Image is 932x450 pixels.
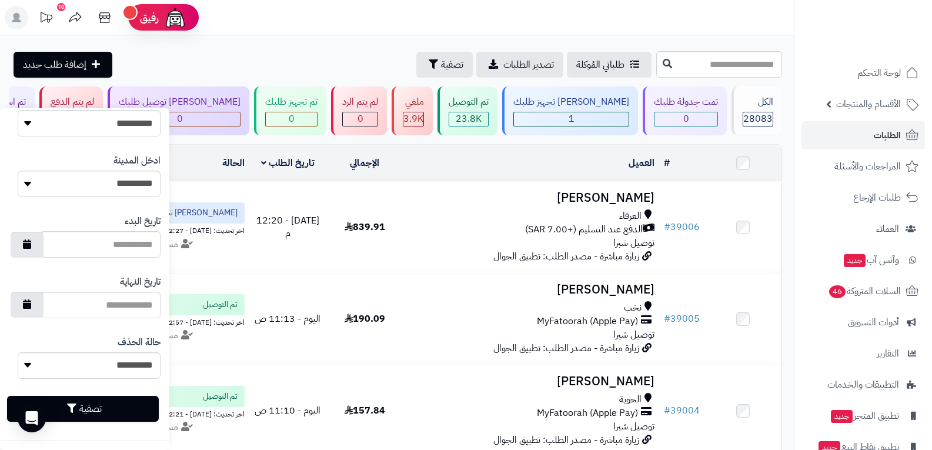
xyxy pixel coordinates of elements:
span: MyFatoorah (Apple Pay) [537,406,638,420]
label: تاريخ البدء [125,215,161,228]
span: طلبات الإرجاع [853,189,901,206]
a: التطبيقات والخدمات [801,371,925,399]
a: تمت جدولة طلبك 0 [640,86,729,135]
a: [PERSON_NAME] تجهيز طلبك 1 [500,86,640,135]
span: تم التوصيل [203,391,238,402]
span: 190.09 [345,312,385,326]
span: جديد [844,254,866,267]
span: 0 [177,112,183,126]
div: 3863 [403,112,423,126]
label: حالة الحذف [118,336,161,349]
span: 157.84 [345,404,385,418]
span: اليوم - 11:10 ص [255,404,320,418]
span: التقارير [877,345,899,362]
div: [PERSON_NAME] تجهيز طلبك [513,95,629,109]
label: تاريخ النهاية [120,275,161,289]
span: 839.91 [345,220,385,234]
a: طلبات الإرجاع [801,184,925,212]
span: زيارة مباشرة - مصدر الطلب: تطبيق الجوال [493,249,639,264]
a: #39006 [664,220,700,234]
span: [PERSON_NAME] تجهيز طلبك [136,207,238,219]
div: لم يتم الدفع [51,95,94,109]
span: 23.8K [456,112,482,126]
div: [PERSON_NAME] توصيل طلبك [119,95,240,109]
span: زيارة مباشرة - مصدر الطلب: تطبيق الجوال [493,433,639,447]
a: الإجمالي [350,156,379,170]
h3: [PERSON_NAME] [408,375,655,388]
span: زيارة مباشرة - مصدر الطلب: تطبيق الجوال [493,341,639,355]
div: الكل [743,95,773,109]
span: الأقسام والمنتجات [836,96,901,112]
a: تم تجهيز طلبك 0 [252,86,329,135]
span: توصيل شبرا [613,236,654,250]
a: لم يتم الدفع 376 [37,86,105,135]
a: الحالة [222,156,245,170]
a: #39004 [664,404,700,418]
span: 0 [289,112,295,126]
div: 1 [514,112,629,126]
a: السلات المتروكة46 [801,277,925,305]
a: #39005 [664,312,700,326]
span: وآتس آب [843,252,899,268]
a: [PERSON_NAME] توصيل طلبك 0 [105,86,252,135]
span: نخب [624,301,642,315]
label: ادخل المدينة [113,154,161,168]
a: أدوات التسويق [801,308,925,336]
span: الحوية [619,393,642,406]
span: السلات المتروكة [828,283,901,299]
span: طلباتي المُوكلة [576,58,624,72]
span: MyFatoorah (Apple Pay) [537,315,638,328]
span: توصيل شبرا [613,419,654,434]
a: المراجعات والأسئلة [801,152,925,181]
span: 46 [829,285,846,298]
span: تصدير الطلبات [503,58,554,72]
a: الطلبات [801,121,925,149]
a: إضافة طلب جديد [14,52,112,78]
span: # [664,312,670,326]
div: 0 [266,112,317,126]
span: [DATE] - 12:20 م [256,214,319,241]
img: ai-face.png [163,6,187,29]
div: 10 [57,3,65,11]
span: الطلبات [874,127,901,144]
div: Open Intercom Messenger [18,404,46,432]
span: العرفاء [619,209,642,223]
a: الكل28083 [729,86,784,135]
a: لوحة التحكم [801,59,925,87]
span: العملاء [876,221,899,237]
div: تم التوصيل [449,95,489,109]
a: تاريخ الطلب [261,156,315,170]
span: توصيل شبرا [613,328,654,342]
a: التقارير [801,339,925,368]
span: اليوم - 11:13 ص [255,312,320,326]
div: لم يتم الرد [342,95,378,109]
span: المراجعات والأسئلة [834,158,901,175]
a: تم التوصيل 23.8K [435,86,500,135]
button: تصفية [416,52,473,78]
a: العميل [629,156,654,170]
h3: [PERSON_NAME] [408,283,655,296]
span: جديد [831,410,853,423]
span: التطبيقات والخدمات [827,376,899,393]
span: 0 [683,112,689,126]
span: إضافة طلب جديد [23,58,86,72]
div: ملغي [403,95,424,109]
span: تصفية [441,58,463,72]
span: لوحة التحكم [857,65,901,81]
a: وآتس آبجديد [801,246,925,274]
div: 0 [119,112,240,126]
span: 3.9K [403,112,423,126]
a: # [664,156,670,170]
span: تطبيق المتجر [830,408,899,424]
a: طلباتي المُوكلة [567,52,652,78]
a: ملغي 3.9K [389,86,435,135]
span: أدوات التسويق [848,314,899,331]
span: 1 [569,112,574,126]
a: تحديثات المنصة [31,6,61,32]
a: لم يتم الرد 0 [329,86,389,135]
span: 0 [358,112,363,126]
a: تطبيق المتجرجديد [801,402,925,430]
span: الدفع عند التسليم (+7.00 SAR) [525,223,643,236]
span: تم التوصيل [203,299,238,311]
span: # [664,220,670,234]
